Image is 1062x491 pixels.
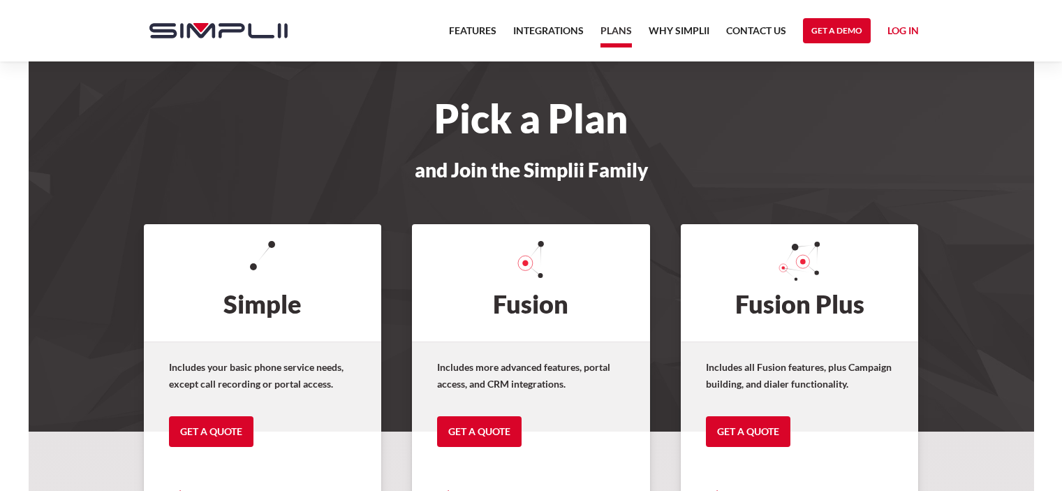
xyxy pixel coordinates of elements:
[169,416,253,447] a: Get a Quote
[600,22,632,47] a: Plans
[149,23,288,38] img: Simplii
[706,361,892,390] strong: Includes all Fusion features, plus Campaign building, and dialer functionality.
[681,224,919,342] h2: Fusion Plus
[144,224,382,342] h2: Simple
[437,416,522,447] a: Get a Quote
[649,22,709,47] a: Why Simplii
[437,361,610,390] strong: Includes more advanced features, portal access, and CRM integrations.
[135,103,927,134] h1: Pick a Plan
[706,416,790,447] a: Get a Quote
[135,159,927,180] h3: and Join the Simplii Family
[412,224,650,342] h2: Fusion
[803,18,871,43] a: Get a Demo
[513,22,584,47] a: Integrations
[169,359,357,393] p: Includes your basic phone service needs, except call recording or portal access.
[449,22,496,47] a: Features
[887,22,919,43] a: Log in
[726,22,786,47] a: Contact US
